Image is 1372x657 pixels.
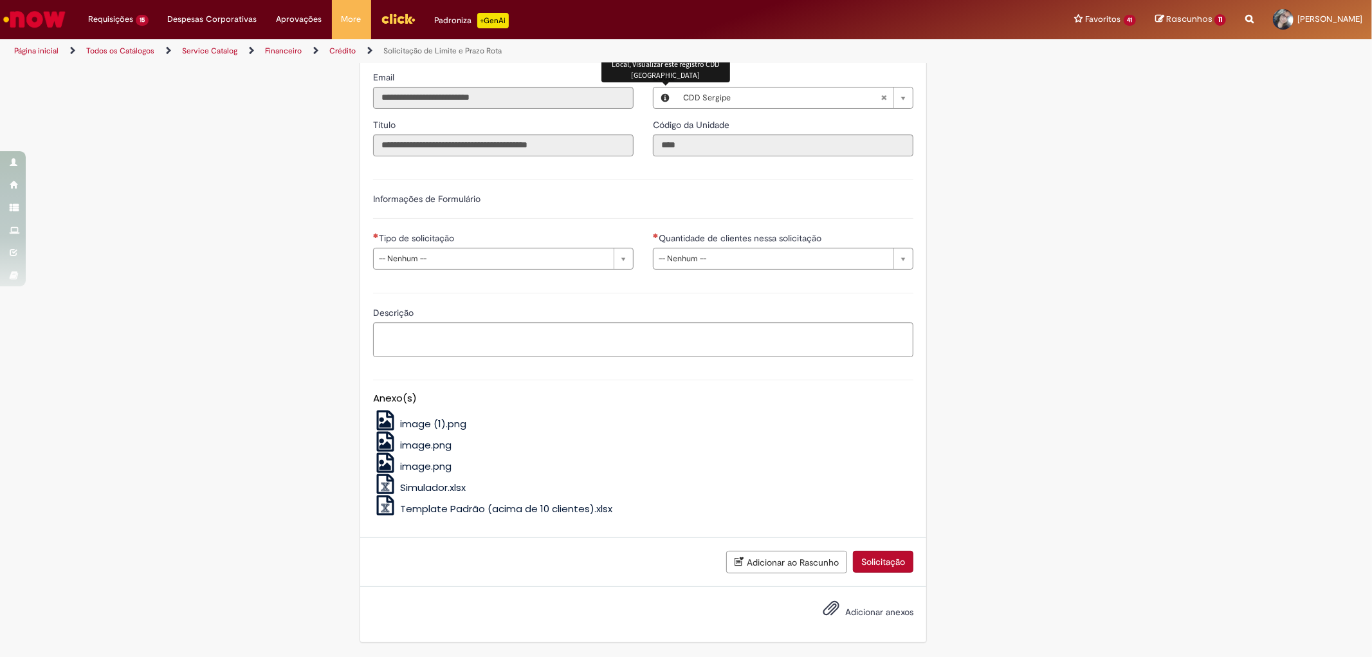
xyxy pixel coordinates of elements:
[373,119,398,131] span: Somente leitura - Título
[653,118,732,131] label: Somente leitura - Código da Unidade
[1214,14,1226,26] span: 11
[373,134,634,156] input: Título
[373,71,397,84] label: Somente leitura - Email
[265,46,302,56] a: Financeiro
[86,46,154,56] a: Todos os Catálogos
[379,232,457,244] span: Tipo de solicitação
[400,502,612,515] span: Template Padrão (acima de 10 clientes).xlsx
[1,6,68,32] img: ServiceNow
[373,307,416,319] span: Descrição
[373,118,398,131] label: Somente leitura - Título
[373,322,913,357] textarea: Descrição
[10,39,905,63] ul: Trilhas de página
[277,13,322,26] span: Aprovações
[601,57,730,82] div: Local, Visualizar este registro CDD [GEOGRAPHIC_DATA]
[381,9,416,28] img: click_logo_yellow_360x200.png
[653,233,659,238] span: Necessários
[659,232,824,244] span: Quantidade de clientes nessa solicitação
[400,438,452,452] span: image.png
[373,481,466,494] a: Simulador.xlsx
[1124,15,1137,26] span: 41
[1297,14,1362,24] span: [PERSON_NAME]
[373,71,397,83] span: Somente leitura - Email
[373,87,634,109] input: Email
[654,88,677,108] button: Local, Visualizar este registro CDD Sergipe
[342,13,361,26] span: More
[373,417,466,430] a: image (1).png
[1166,13,1212,25] span: Rascunhos
[373,193,480,205] label: Informações de Formulário
[88,13,133,26] span: Requisições
[853,551,913,573] button: Solicitação
[136,15,149,26] span: 15
[845,606,913,618] span: Adicionar anexos
[653,134,913,156] input: Código da Unidade
[373,502,612,515] a: Template Padrão (acima de 10 clientes).xlsx
[677,88,913,108] a: CDD SergipeLimpar campo Local
[373,438,452,452] a: image.png
[373,459,452,473] a: image.png
[379,248,607,269] span: -- Nenhum --
[1155,14,1226,26] a: Rascunhos
[653,119,732,131] span: Somente leitura - Código da Unidade
[477,13,509,28] p: +GenAi
[659,248,887,269] span: -- Nenhum --
[329,46,356,56] a: Crédito
[819,597,843,626] button: Adicionar anexos
[874,88,893,108] abbr: Limpar campo Local
[400,417,466,430] span: image (1).png
[182,46,237,56] a: Service Catalog
[1086,13,1121,26] span: Favoritos
[373,233,379,238] span: Necessários
[683,88,881,108] span: CDD Sergipe
[726,551,847,573] button: Adicionar ao Rascunho
[400,481,466,494] span: Simulador.xlsx
[168,13,257,26] span: Despesas Corporativas
[400,459,452,473] span: image.png
[435,13,509,28] div: Padroniza
[14,46,59,56] a: Página inicial
[383,46,502,56] a: Solicitação de Limite e Prazo Rota
[373,393,913,404] h5: Anexo(s)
